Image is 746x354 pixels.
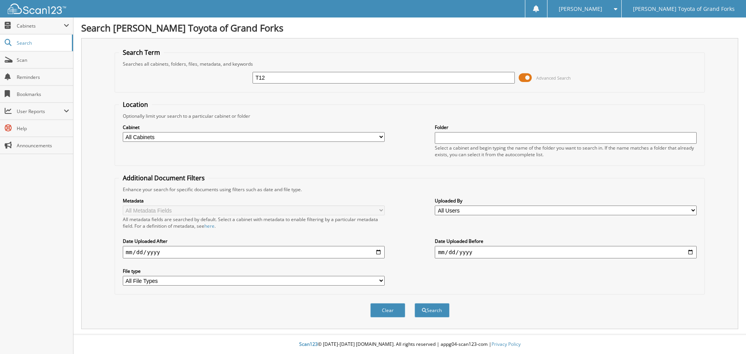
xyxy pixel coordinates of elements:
[119,186,701,193] div: Enhance your search for specific documents using filters such as date and file type.
[119,100,152,109] legend: Location
[123,238,385,244] label: Date Uploaded After
[73,335,746,354] div: © [DATE]-[DATE] [DOMAIN_NAME]. All rights reserved | appg04-scan123-com |
[123,268,385,274] label: File type
[435,246,697,258] input: end
[17,91,69,98] span: Bookmarks
[492,341,521,347] a: Privacy Policy
[81,21,738,34] h1: Search [PERSON_NAME] Toyota of Grand Forks
[17,74,69,80] span: Reminders
[119,48,164,57] legend: Search Term
[17,108,64,115] span: User Reports
[8,3,66,14] img: scan123-logo-white.svg
[299,341,318,347] span: Scan123
[435,124,697,131] label: Folder
[17,23,64,29] span: Cabinets
[17,142,69,149] span: Announcements
[559,7,602,11] span: [PERSON_NAME]
[119,174,209,182] legend: Additional Document Filters
[536,75,571,81] span: Advanced Search
[123,216,385,229] div: All metadata fields are searched by default. Select a cabinet with metadata to enable filtering b...
[123,197,385,204] label: Metadata
[435,197,697,204] label: Uploaded By
[633,7,735,11] span: [PERSON_NAME] Toyota of Grand Forks
[123,124,385,131] label: Cabinet
[17,40,68,46] span: Search
[435,238,697,244] label: Date Uploaded Before
[17,57,69,63] span: Scan
[119,113,701,119] div: Optionally limit your search to a particular cabinet or folder
[17,125,69,132] span: Help
[415,303,450,317] button: Search
[123,246,385,258] input: start
[119,61,701,67] div: Searches all cabinets, folders, files, metadata, and keywords
[435,145,697,158] div: Select a cabinet and begin typing the name of the folder you want to search in. If the name match...
[204,223,214,229] a: here
[370,303,405,317] button: Clear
